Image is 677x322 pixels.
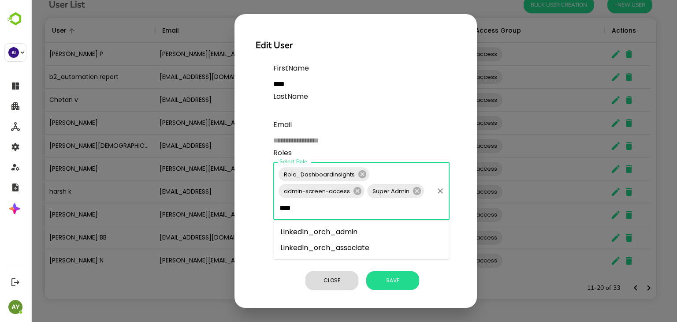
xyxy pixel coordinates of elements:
[242,148,261,158] label: Roles
[248,169,329,180] span: Role_DashboardInsights
[225,38,425,52] h2: Edit User
[279,275,323,286] span: Close
[275,271,327,290] button: Close
[248,186,324,196] span: admin-screen-access
[335,271,388,290] button: Save
[340,275,384,286] span: Save
[242,63,375,74] label: FirstName
[249,158,276,165] label: Select Role
[9,276,21,288] button: Logout
[242,220,258,231] label: DAG
[242,91,375,102] label: LastName
[248,167,338,181] div: Role_DashboardInsights
[242,120,375,130] label: Email
[8,47,19,58] div: AI
[248,184,334,198] div: admin-screen-access
[4,11,27,27] img: BambooboxLogoMark.f1c84d78b4c51b1a7b5f700c9845e183.svg
[242,240,419,256] li: LinkedIn_orch_associate
[336,184,393,198] div: Super Admin
[403,185,416,197] button: Clear
[336,186,384,196] span: Super Admin
[8,300,22,314] div: AY
[242,224,419,240] li: LinkedIn_orch_admin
